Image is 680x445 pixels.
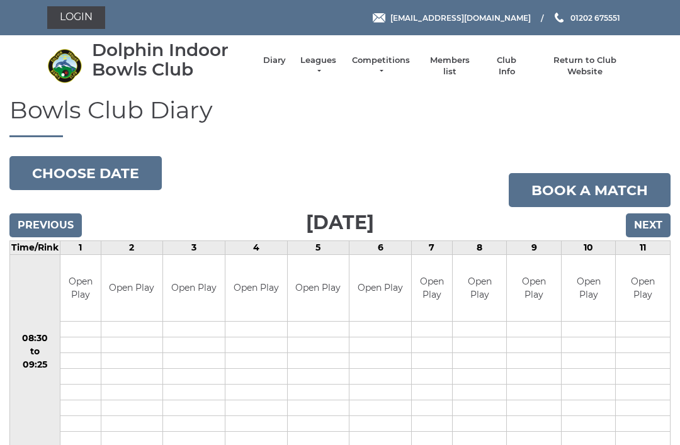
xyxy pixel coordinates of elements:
td: 4 [225,241,287,255]
a: Book a match [509,173,671,207]
td: Open Play [163,255,225,321]
img: Dolphin Indoor Bowls Club [47,48,82,83]
td: 2 [101,241,163,255]
a: Email [EMAIL_ADDRESS][DOMAIN_NAME] [373,12,531,24]
a: Leagues [298,55,338,77]
div: Dolphin Indoor Bowls Club [92,40,251,79]
button: Choose date [9,156,162,190]
td: Open Play [616,255,670,321]
img: Email [373,13,385,23]
a: Phone us 01202 675551 [553,12,620,24]
td: Open Play [288,255,349,321]
span: [EMAIL_ADDRESS][DOMAIN_NAME] [390,13,531,22]
td: Open Play [412,255,452,321]
a: Competitions [351,55,411,77]
td: 6 [349,241,412,255]
input: Previous [9,213,82,237]
td: 7 [411,241,452,255]
td: 8 [452,241,507,255]
td: Open Play [562,255,616,321]
h1: Bowls Club Diary [9,97,671,138]
td: Open Play [225,255,287,321]
td: Open Play [101,255,163,321]
a: Return to Club Website [538,55,633,77]
td: 10 [561,241,616,255]
input: Next [626,213,671,237]
img: Phone us [555,13,564,23]
td: Open Play [453,255,507,321]
a: Login [47,6,105,29]
a: Members list [423,55,475,77]
td: 11 [616,241,671,255]
a: Club Info [489,55,525,77]
td: 1 [60,241,101,255]
span: 01202 675551 [570,13,620,22]
a: Diary [263,55,286,66]
td: 9 [507,241,562,255]
td: Open Play [507,255,561,321]
td: Open Play [60,255,101,321]
td: Open Play [349,255,411,321]
td: 3 [163,241,225,255]
td: 5 [287,241,349,255]
td: Time/Rink [10,241,60,255]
